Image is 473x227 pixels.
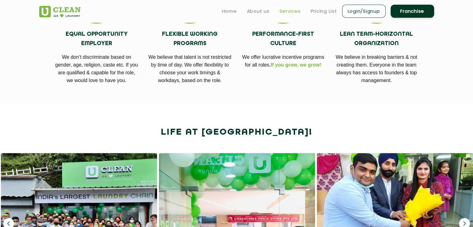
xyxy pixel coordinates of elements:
[148,30,232,49] h4: Flexible Working Programs
[39,125,434,140] h2: Life at [GEOGRAPHIC_DATA]!
[39,6,81,17] img: UClean Laundry and Dry Cleaning
[311,7,337,15] a: Pricing List
[222,7,237,15] a: Home
[391,5,434,18] a: Franchise
[271,62,321,67] span: If you grow, we grow!
[241,30,325,49] h4: Performance-first Culture
[241,53,325,69] p: We offer lucrative incentive programs for all roles.
[335,53,419,84] p: We believe in breaking barriers & not creating them. Everyone in the team always has access to fo...
[342,5,386,18] a: Login/Signup
[148,53,232,84] p: We believe that talent is not restricted by time of day. We offer flexibility to choose your work...
[247,7,270,15] a: About us
[55,53,139,84] p: We don’t discriminate based on gender, age, religion, caste etc. If you are qualified & capable f...
[335,30,419,49] h4: Lean Team-Horizontal Organization
[280,7,301,15] a: Services
[55,30,139,49] h4: Equal Opportunity Employer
